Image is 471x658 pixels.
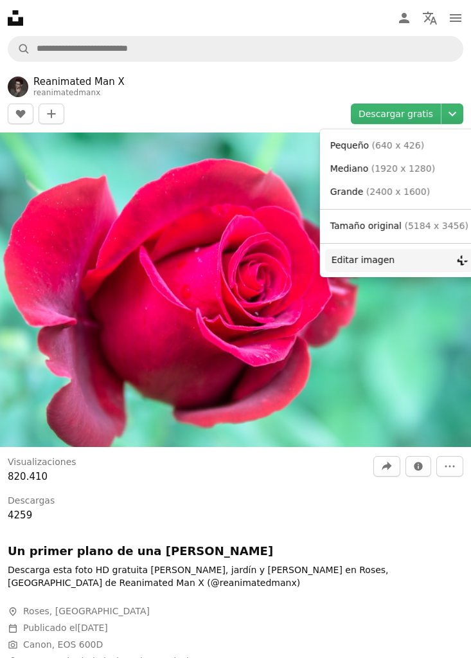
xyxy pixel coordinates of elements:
span: ( 5184 x 3456 ) [404,221,468,231]
span: ( 1920 x 1280 ) [371,163,435,174]
span: Tamaño original [330,221,402,231]
span: Pequeño [330,140,369,151]
span: Mediano [330,163,369,174]
span: ( 2400 x 1600 ) [366,187,430,197]
span: Grande [330,187,364,197]
span: ( 640 x 426 ) [372,140,425,151]
button: Elegir el tamaño de descarga [441,104,463,124]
